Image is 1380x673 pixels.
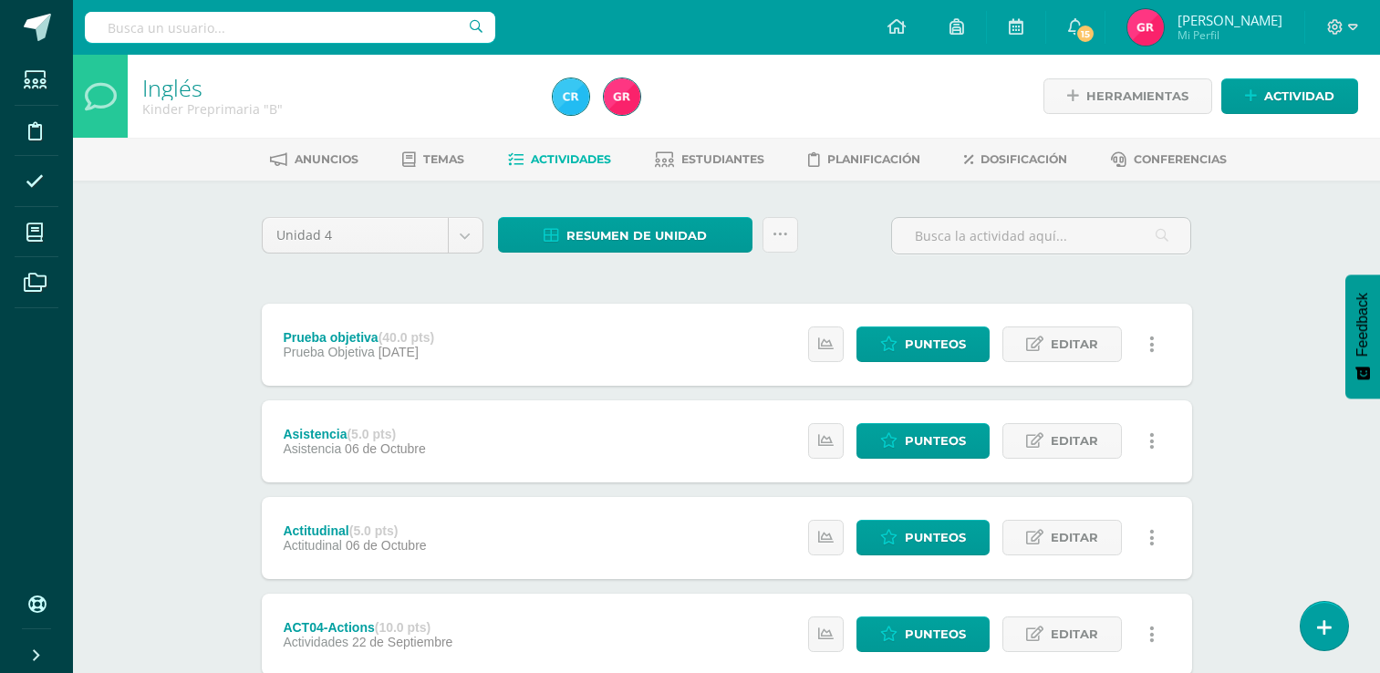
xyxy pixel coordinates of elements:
[905,424,966,458] span: Punteos
[283,523,426,538] div: Actitudinal
[531,152,611,166] span: Actividades
[655,145,764,174] a: Estudiantes
[270,145,358,174] a: Anuncios
[553,78,589,115] img: d829077fea71188f4ea6f616d71feccb.png
[604,78,640,115] img: a8b7d6a32ad83b69ddb3ec802e209076.png
[1051,521,1098,554] span: Editar
[1221,78,1358,114] a: Actividad
[349,523,399,538] strong: (5.0 pts)
[85,12,495,43] input: Busca un usuario...
[379,330,434,345] strong: (40.0 pts)
[283,330,434,345] div: Prueba objetiva
[856,616,990,652] a: Punteos
[1086,79,1188,113] span: Herramientas
[346,538,427,553] span: 06 de Octubre
[283,441,341,456] span: Asistencia
[1345,274,1380,399] button: Feedback - Mostrar encuesta
[1043,78,1212,114] a: Herramientas
[892,218,1190,254] input: Busca la actividad aquí...
[276,218,434,253] span: Unidad 4
[423,152,464,166] span: Temas
[283,635,348,649] span: Actividades
[352,635,453,649] span: 22 de Septiembre
[1051,617,1098,651] span: Editar
[681,152,764,166] span: Estudiantes
[402,145,464,174] a: Temas
[142,100,531,118] div: Kinder Preprimaria 'B'
[283,620,452,635] div: ACT04-Actions
[905,327,966,361] span: Punteos
[905,521,966,554] span: Punteos
[856,520,990,555] a: Punteos
[1075,24,1095,44] span: 15
[964,145,1067,174] a: Dosificación
[1178,11,1282,29] span: [PERSON_NAME]
[1178,27,1282,43] span: Mi Perfil
[379,345,419,359] span: [DATE]
[263,218,482,253] a: Unidad 4
[283,538,342,553] span: Actitudinal
[347,427,396,441] strong: (5.0 pts)
[498,217,752,253] a: Resumen de unidad
[295,152,358,166] span: Anuncios
[856,326,990,362] a: Punteos
[905,617,966,651] span: Punteos
[1127,9,1164,46] img: a8b7d6a32ad83b69ddb3ec802e209076.png
[566,219,707,253] span: Resumen de unidad
[1051,327,1098,361] span: Editar
[981,152,1067,166] span: Dosificación
[1134,152,1227,166] span: Conferencias
[375,620,431,635] strong: (10.0 pts)
[1354,293,1371,357] span: Feedback
[1264,79,1334,113] span: Actividad
[345,441,426,456] span: 06 de Octubre
[856,423,990,459] a: Punteos
[1051,424,1098,458] span: Editar
[142,75,531,100] h1: Inglés
[142,72,202,103] a: Inglés
[1111,145,1227,174] a: Conferencias
[283,345,374,359] span: Prueba Objetiva
[508,145,611,174] a: Actividades
[283,427,425,441] div: Asistencia
[827,152,920,166] span: Planificación
[808,145,920,174] a: Planificación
